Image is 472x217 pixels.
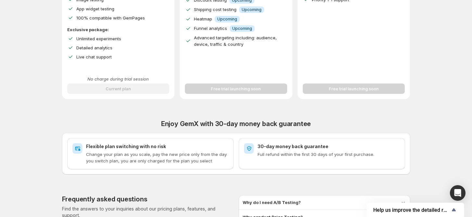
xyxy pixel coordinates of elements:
p: Change your plan as you scale, pay the new price only from the day you switch plan, you are only ... [86,151,228,164]
h2: Enjoy GemX with 30-day money back guarantee [62,120,410,128]
p: No charge during trial session [67,76,170,82]
p: Exclusive package: [67,26,170,33]
h3: Why do I need A/B Testing? [243,199,301,206]
span: Funnel analytics [194,26,227,31]
span: Heatmap [194,16,212,21]
span: Help us improve the detailed report for A/B campaigns [373,207,450,213]
span: Detailed analytics [76,45,112,50]
span: 100% compatible with GemPages [76,15,145,20]
p: Full refund within the first 30 days of your first purchase. [258,151,400,158]
h2: Frequently asked questions [62,195,147,203]
span: Unlimited experiments [76,36,121,41]
h2: 30-day money back guarantee [258,143,400,150]
span: Upcoming [242,7,262,12]
span: Upcoming [232,26,252,31]
span: Advanced targeting including: audience, device, traffic & country [194,35,277,47]
span: Shipping cost testing [194,7,236,12]
span: App widget testing [76,6,114,11]
div: Open Intercom Messenger [450,185,466,201]
span: Upcoming [217,17,237,22]
button: Show survey - Help us improve the detailed report for A/B campaigns [373,206,458,214]
h2: Flexible plan switching with no risk [86,143,228,150]
span: Live chat support [76,54,112,59]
